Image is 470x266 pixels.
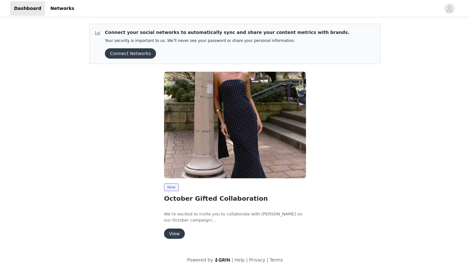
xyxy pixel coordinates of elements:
[232,257,233,262] span: |
[164,183,179,191] span: New
[187,257,213,262] span: Powered by
[10,1,45,16] a: Dashboard
[105,38,349,43] p: Your security is important to us. We’ll never see your password or share your personal information.
[270,257,283,262] a: Terms
[267,257,268,262] span: |
[246,257,248,262] span: |
[164,229,185,239] button: View
[235,257,245,262] a: Help
[105,48,156,59] button: Connect Networks
[46,1,78,16] a: Networks
[249,257,265,262] a: Privacy
[164,211,306,223] p: We’re excited to invite you to collaborate with [PERSON_NAME] on our October campaign!
[446,4,452,14] div: avatar
[105,29,349,36] p: Connect your social networks to automatically sync and share your content metrics with brands.
[164,194,306,203] h2: October Gifted Collaboration
[164,231,185,236] a: View
[164,72,306,178] img: Peppermayo AUS
[215,258,231,262] img: logo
